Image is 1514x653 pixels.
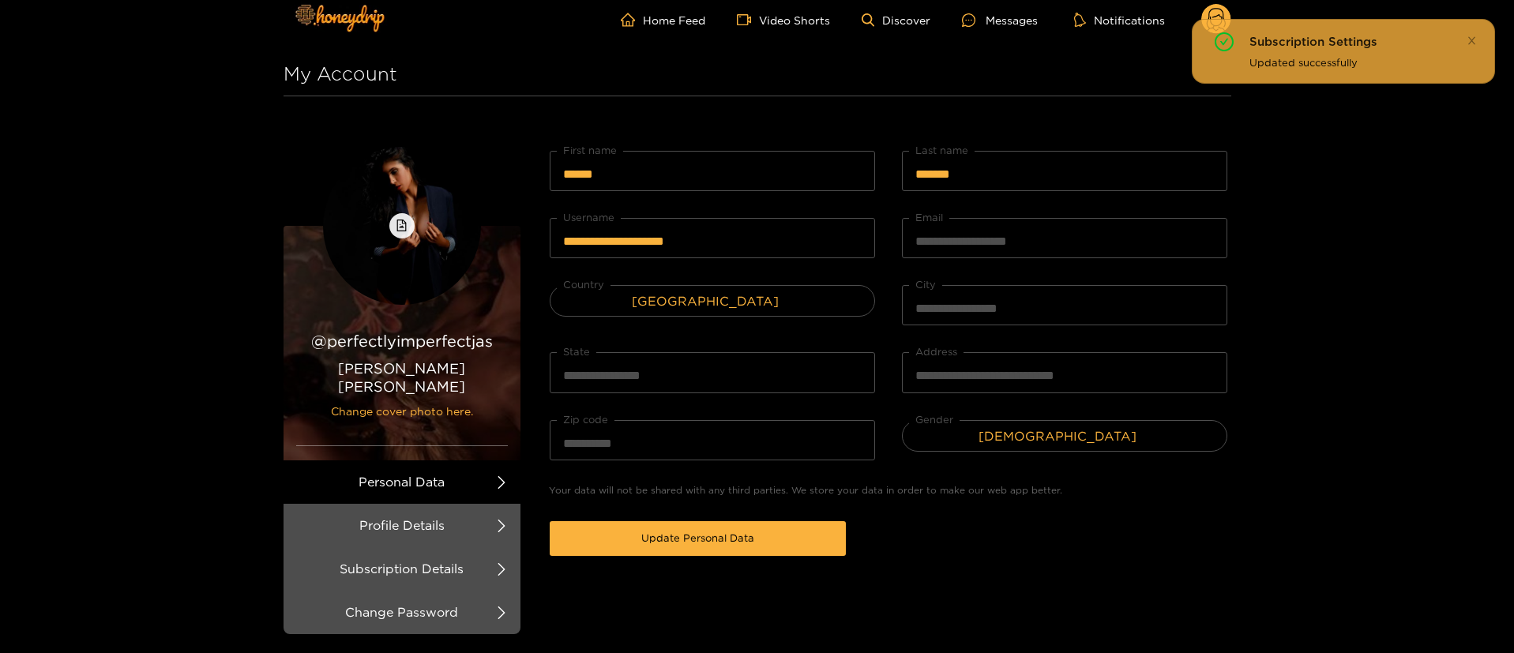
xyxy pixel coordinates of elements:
[915,411,953,427] label: Gender
[563,209,614,225] label: Username
[550,218,875,258] input: Username
[296,396,508,420] span: Change cover photo here.
[550,521,846,556] button: Update Personal Data
[550,151,875,191] input: First name
[550,289,874,313] span: United States of America
[550,352,875,392] input: State
[284,504,520,547] li: Profile Details
[902,352,1227,392] input: Address
[962,11,1038,29] div: Messages
[1249,54,1475,70] div: Updated successfully
[915,142,968,158] label: Last name
[563,343,590,359] label: State
[296,330,508,351] h2: @ perfectlyimperfectjas
[737,13,830,27] a: Video Shorts
[563,142,617,158] label: First name
[737,13,759,27] span: video-camera
[641,530,754,546] span: Update Personal Data
[296,359,508,446] p: [PERSON_NAME] [PERSON_NAME]
[284,591,520,634] li: Change Password
[903,424,1227,448] span: Female
[902,218,1227,258] input: Email
[1215,32,1234,54] span: check-circle
[1467,36,1477,46] span: close
[389,213,415,238] button: file-image
[902,151,1227,191] input: Last name
[284,547,520,591] li: Subscription Details
[902,285,1227,325] input: City
[1069,12,1170,28] button: Notifications
[396,220,408,233] span: file-image
[621,13,705,27] a: Home Feed
[621,13,643,27] span: home
[915,209,943,225] label: Email
[1249,32,1475,51] div: Subscription Settings
[284,460,520,504] li: Personal Data
[915,343,957,359] label: Address
[915,276,936,292] label: City
[563,276,604,292] label: Country
[563,411,608,427] label: Zip code
[284,52,1231,96] h1: My Account
[549,483,1228,498] p: Your data will not be shared with any third parties. We store your data in order to make our web ...
[550,420,875,460] input: Zip code
[862,13,930,27] a: Discover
